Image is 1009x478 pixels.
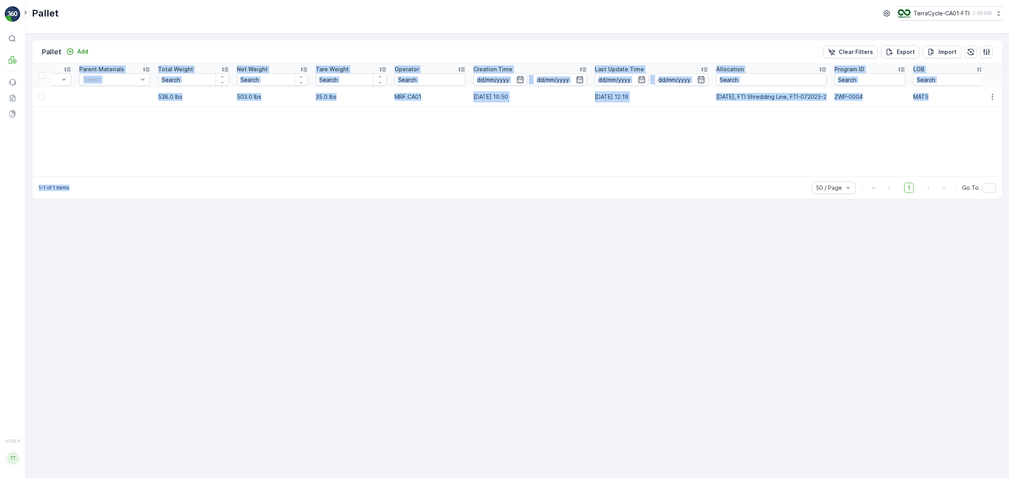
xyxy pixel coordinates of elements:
[5,439,20,443] span: v 1.50.4
[316,93,387,101] p: 35.0 lbs
[881,46,920,58] button: Export
[158,65,193,73] p: Total Weight
[469,87,591,106] td: [DATE] 10:50
[84,76,138,83] p: Select
[655,73,709,86] input: dd/mm/yyyy
[39,94,45,100] div: Toggle Row Selected
[395,65,419,73] p: Operator
[716,73,827,86] input: Search
[834,73,905,86] input: Search
[158,73,229,86] input: Search
[913,65,924,73] p: LOB
[237,93,308,101] p: 503.0 lbs
[473,65,512,73] p: Creation Time
[237,65,268,73] p: Net Weight
[79,65,124,73] p: Parent Materials
[63,47,91,56] button: Add
[973,10,992,17] p: ( -05:00 )
[716,65,744,73] p: Allocation
[650,75,653,84] p: -
[316,65,349,73] p: Tare Weight
[529,75,532,84] p: -
[591,87,712,106] td: [DATE] 12:19
[77,48,88,56] p: Add
[533,73,587,86] input: dd/mm/yyyy
[237,73,308,86] input: Search
[914,9,970,17] p: TerraCycle-CA01-FTI
[839,48,873,56] p: Clear Filters
[5,445,20,472] button: TT
[39,185,69,191] p: 1-1 of 1 items
[913,93,984,101] p: MATS
[595,73,649,86] input: dd/mm/yyyy
[395,73,465,86] input: Search
[834,93,905,101] p: ZWP-0004
[595,65,644,73] p: Last Update Time
[42,46,61,57] p: Pallet
[823,46,878,58] button: Clear Filters
[904,183,914,193] span: 1
[5,6,20,22] img: logo
[938,48,957,56] p: Import
[898,9,910,18] img: TC_BVHiTW6.png
[316,73,387,86] input: Search
[898,6,1003,20] button: TerraCycle-CA01-FTI(-05:00)
[913,73,984,86] input: Search
[158,93,229,101] p: 538.0 lbs
[962,184,979,192] span: Go To
[473,73,527,86] input: dd/mm/yyyy
[923,46,961,58] button: Import
[7,452,19,465] div: TT
[716,93,827,101] p: [DATE], FTI Shredding Line, FTI-072025-2
[395,93,465,101] p: MRF.CA01
[834,65,864,73] p: Program ID
[897,48,915,56] p: Export
[32,7,59,20] p: Pallet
